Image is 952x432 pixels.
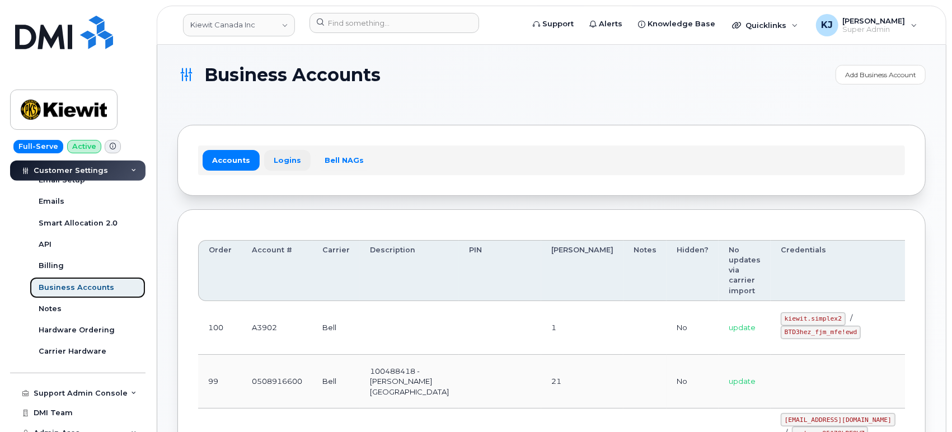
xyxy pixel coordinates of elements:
[729,377,756,386] span: update
[729,323,756,332] span: update
[719,240,771,301] th: No updates via carrier import
[781,413,895,426] code: [EMAIL_ADDRESS][DOMAIN_NAME]
[312,240,360,301] th: Carrier
[360,355,459,408] td: 100488418 - [PERSON_NAME] [GEOGRAPHIC_DATA]
[623,240,667,301] th: Notes
[203,150,260,170] a: Accounts
[771,240,906,301] th: Credentials
[541,240,623,301] th: [PERSON_NAME]
[242,355,312,408] td: 0508916600
[312,355,360,408] td: Bell
[198,355,242,408] td: 99
[850,313,852,322] span: /
[242,301,312,355] td: A3902
[198,240,242,301] th: Order
[360,240,459,301] th: Description
[312,301,360,355] td: Bell
[204,65,381,84] span: Business Accounts
[198,301,242,355] td: 100
[667,301,719,355] td: No
[667,355,719,408] td: No
[541,301,623,355] td: 1
[781,326,861,339] code: BTD3hez_fjm_mfe!ewd
[667,240,719,301] th: Hidden?
[541,355,623,408] td: 21
[264,150,311,170] a: Logins
[459,240,541,301] th: PIN
[903,383,944,424] iframe: Messenger Launcher
[781,312,846,326] code: kiewit.simplex2
[242,240,312,301] th: Account #
[315,150,373,170] a: Bell NAGs
[836,65,926,84] a: Add Business Account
